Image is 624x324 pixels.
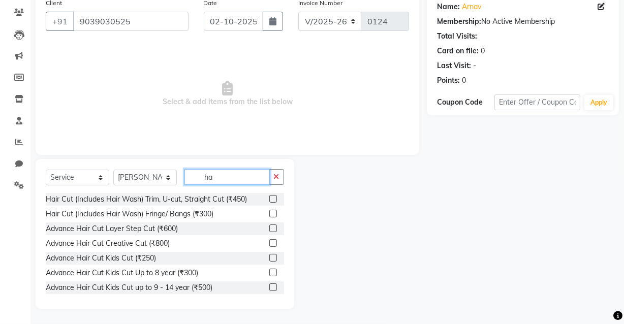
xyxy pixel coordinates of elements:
input: Enter Offer / Coupon Code [494,94,580,110]
div: Advance Hair Cut Kids Cut up to 9 - 14 year (₹500) [46,282,212,293]
div: Hair Cut (Includes Hair Wash) Trim, U-cut, Straight Cut (₹450) [46,194,247,205]
div: Coupon Code [437,97,494,108]
button: Apply [584,95,613,110]
div: 0 [481,46,485,56]
div: - [473,60,476,71]
div: Name: [437,2,460,12]
button: +91 [46,12,74,31]
a: Arnav [462,2,481,12]
div: 0 [462,75,466,86]
div: Advance Hair Cut Kids Cut (₹250) [46,253,156,264]
div: Hair Cut (Includes Hair Wash) Fringe/ Bangs (₹300) [46,209,213,219]
div: Advance Hair Cut Layer Step Cut (₹600) [46,223,178,234]
input: Search or Scan [184,169,270,185]
div: No Active Membership [437,16,609,27]
input: Search by Name/Mobile/Email/Code [73,12,189,31]
div: Advance Hair Cut Creative Cut (₹800) [46,238,170,249]
div: Total Visits: [437,31,477,42]
div: Last Visit: [437,60,471,71]
span: Select & add items from the list below [46,43,409,145]
div: Card on file: [437,46,479,56]
div: Points: [437,75,460,86]
div: Advance Hair Cut Kids Cut Up to 8 year (₹300) [46,268,198,278]
div: Membership: [437,16,481,27]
